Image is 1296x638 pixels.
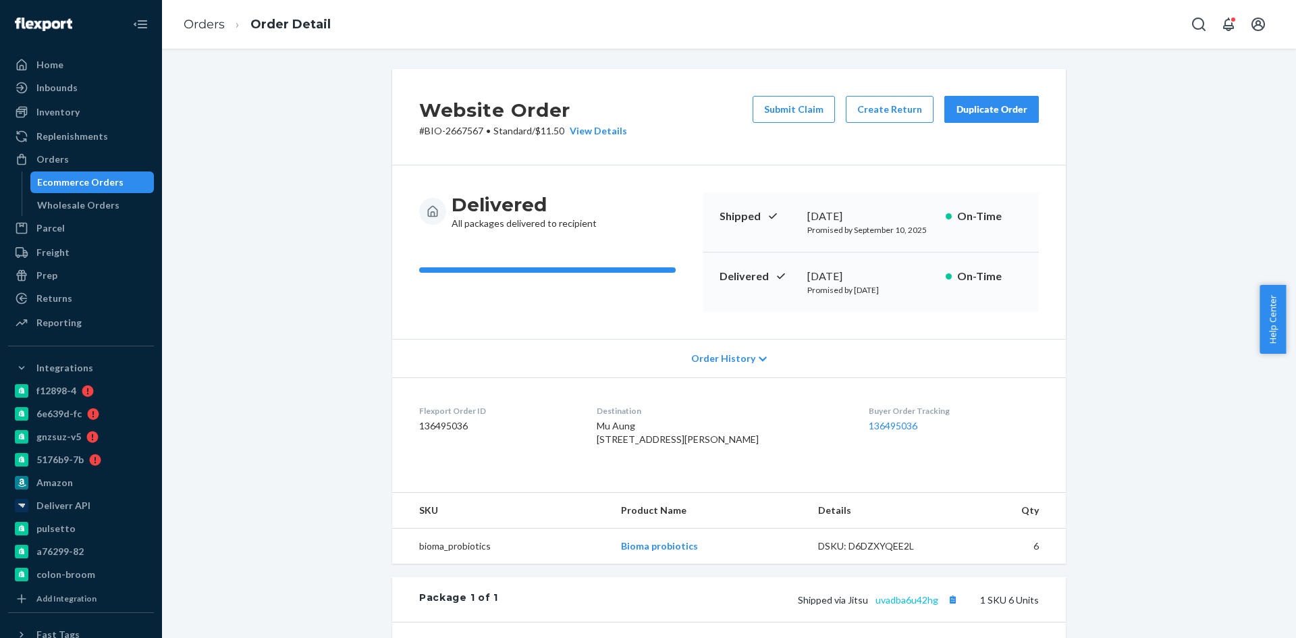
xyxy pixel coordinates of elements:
[807,224,935,236] p: Promised by September 10, 2025
[36,130,108,143] div: Replenishments
[8,101,154,123] a: Inventory
[753,96,835,123] button: Submit Claim
[419,96,627,124] h2: Website Order
[1245,11,1272,38] button: Open account menu
[36,568,95,581] div: colon-broom
[621,540,698,552] a: Bioma probiotics
[8,149,154,170] a: Orders
[1215,11,1242,38] button: Open notifications
[36,246,70,259] div: Freight
[36,316,82,329] div: Reporting
[955,529,1066,564] td: 6
[184,17,225,32] a: Orders
[392,493,610,529] th: SKU
[8,77,154,99] a: Inbounds
[610,493,807,529] th: Product Name
[173,5,342,45] ol: breadcrumbs
[8,449,154,471] a: 5176b9-7b
[798,594,961,606] span: Shipped via Jitsu
[392,529,610,564] td: bioma_probiotics
[8,518,154,539] a: pulsetto
[498,591,1039,608] div: 1 SKU 6 Units
[30,171,155,193] a: Ecommerce Orders
[8,380,154,402] a: f12898-4
[869,405,1039,417] dt: Buyer Order Tracking
[452,192,597,217] h3: Delivered
[8,217,154,239] a: Parcel
[36,545,84,558] div: a76299-82
[36,105,80,119] div: Inventory
[36,430,81,444] div: gnzsuz-v5
[36,361,93,375] div: Integrations
[807,284,935,296] p: Promised by [DATE]
[37,176,124,189] div: Ecommerce Orders
[8,288,154,309] a: Returns
[564,124,627,138] button: View Details
[8,242,154,263] a: Freight
[957,209,1023,224] p: On-Time
[8,591,154,607] a: Add Integration
[875,594,938,606] a: uvadba6u42hg
[944,96,1039,123] button: Duplicate Order
[720,209,796,224] p: Shipped
[8,472,154,494] a: Amazon
[36,58,63,72] div: Home
[691,352,755,365] span: Order History
[36,269,57,282] div: Prep
[869,420,917,431] a: 136495036
[36,499,90,512] div: Deliverr API
[8,426,154,448] a: gnzsuz-v5
[36,384,76,398] div: f12898-4
[36,522,76,535] div: pulsetto
[15,18,72,31] img: Flexport logo
[250,17,331,32] a: Order Detail
[486,125,491,136] span: •
[807,209,935,224] div: [DATE]
[597,405,848,417] dt: Destination
[36,407,82,421] div: 6e639d-fc
[8,312,154,334] a: Reporting
[8,54,154,76] a: Home
[36,153,69,166] div: Orders
[8,126,154,147] a: Replenishments
[36,476,73,489] div: Amazon
[493,125,532,136] span: Standard
[419,405,575,417] dt: Flexport Order ID
[36,593,97,604] div: Add Integration
[597,420,759,445] span: Mu Aung [STREET_ADDRESS][PERSON_NAME]
[807,493,956,529] th: Details
[8,541,154,562] a: a76299-82
[944,591,961,608] button: Copy tracking number
[8,357,154,379] button: Integrations
[127,11,154,38] button: Close Navigation
[955,493,1066,529] th: Qty
[36,81,78,95] div: Inbounds
[818,539,945,553] div: DSKU: D6DZXYQEE2L
[37,198,119,212] div: Wholesale Orders
[957,269,1023,284] p: On-Time
[419,591,498,608] div: Package 1 of 1
[8,403,154,425] a: 6e639d-fc
[1185,11,1212,38] button: Open Search Box
[846,96,934,123] button: Create Return
[36,453,84,467] div: 5176b9-7b
[36,221,65,235] div: Parcel
[956,103,1027,116] div: Duplicate Order
[807,269,935,284] div: [DATE]
[8,265,154,286] a: Prep
[419,419,575,433] dd: 136495036
[452,192,597,230] div: All packages delivered to recipient
[8,495,154,516] a: Deliverr API
[720,269,796,284] p: Delivered
[30,194,155,216] a: Wholesale Orders
[36,292,72,305] div: Returns
[8,564,154,585] a: colon-broom
[1260,285,1286,354] button: Help Center
[419,124,627,138] p: # BIO-2667567 / $11.50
